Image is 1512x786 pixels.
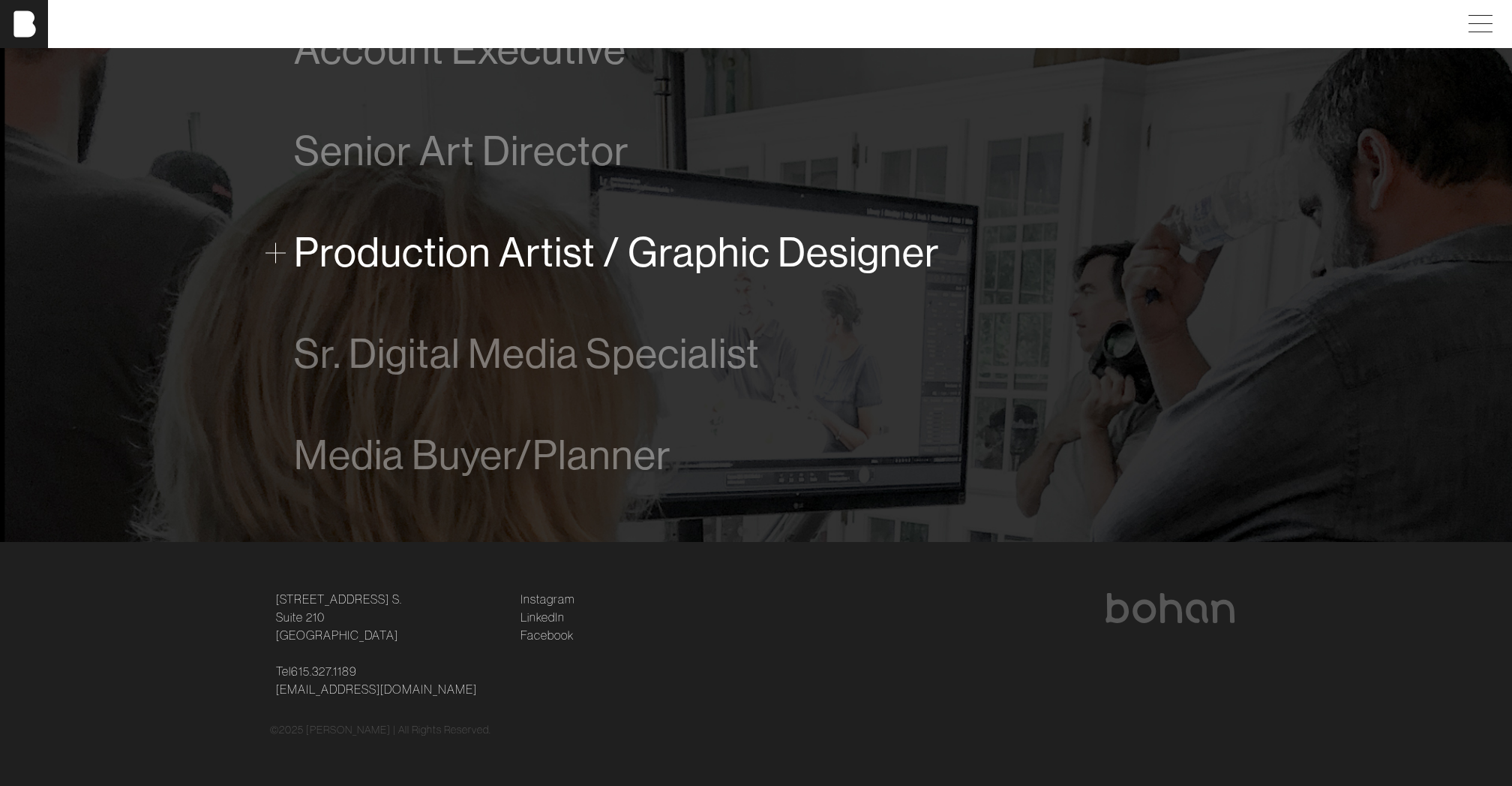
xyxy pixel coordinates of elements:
span: Media Buyer/Planner [294,432,671,478]
span: Account Executive [294,27,626,73]
a: Instagram [520,590,574,608]
a: LinkedIn [520,608,565,626]
p: [PERSON_NAME] | All Rights Reserved. [306,722,491,738]
a: [STREET_ADDRESS] S.Suite 210[GEOGRAPHIC_DATA] [276,590,402,644]
img: bohan logo [1104,593,1236,623]
span: Senior Art Director [294,128,629,174]
div: © 2025 [270,722,1242,738]
a: Facebook [520,626,574,644]
span: Sr. Digital Media Specialist [294,331,760,377]
a: [EMAIL_ADDRESS][DOMAIN_NAME] [276,680,477,698]
p: Tel [276,662,502,698]
span: Production Artist / Graphic Designer [294,230,940,276]
a: 615.327.1189 [291,662,357,680]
